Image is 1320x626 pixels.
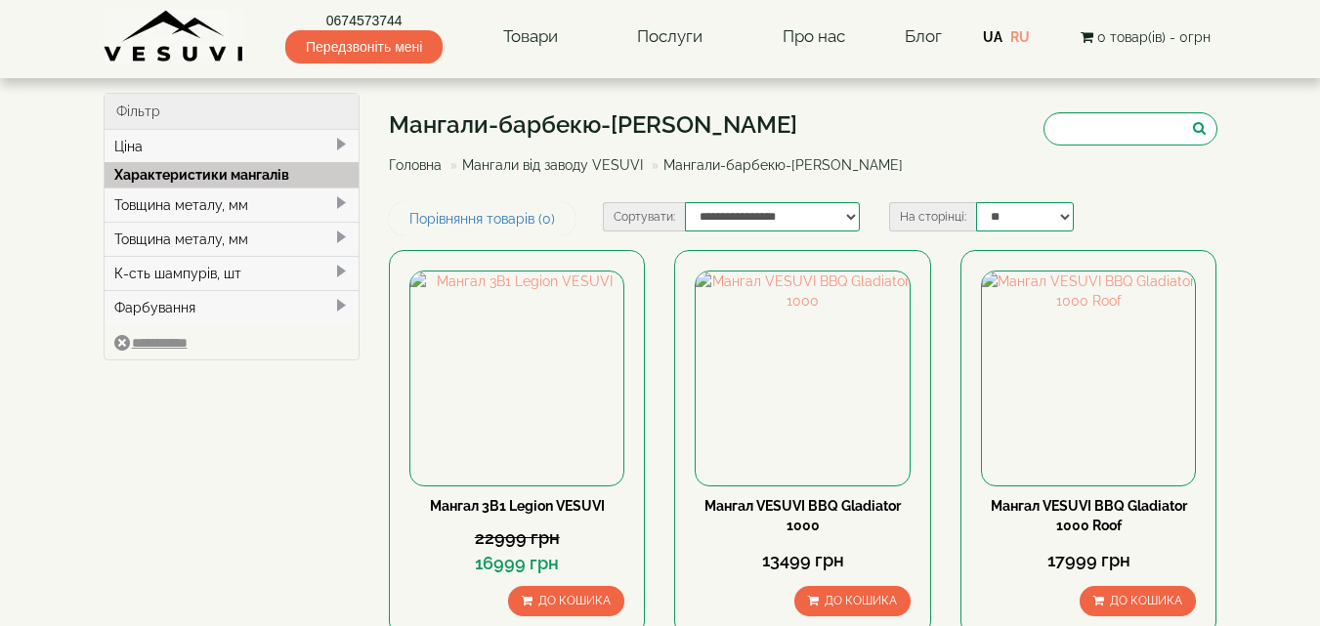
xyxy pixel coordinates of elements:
[104,10,245,63] img: Завод VESUVI
[704,498,901,533] a: Мангал VESUVI BBQ Gladiator 1000
[285,30,443,63] span: Передзвоніть мені
[538,594,611,607] span: До кошика
[389,157,442,173] a: Головна
[105,130,360,163] div: Ціна
[105,256,360,290] div: К-сть шампурів, шт
[105,188,360,222] div: Товщина металу, мм
[484,15,577,60] a: Товари
[105,290,360,324] div: Фарбування
[696,271,909,484] img: Мангал VESUVI BBQ Gladiator 1000
[430,498,605,514] a: Мангал 3В1 Legion VESUVI
[462,157,643,173] a: Мангали від заводу VESUVI
[105,94,360,130] div: Фільтр
[508,586,624,616] button: До кошика
[617,15,722,60] a: Послуги
[410,271,623,484] img: Мангал 3В1 Legion VESUVI
[695,548,910,573] div: 13499 грн
[603,202,685,231] label: Сортувати:
[889,202,976,231] label: На сторінці:
[105,162,360,188] div: Характеристики мангалів
[285,11,443,30] a: 0674573744
[825,594,897,607] span: До кошика
[647,155,903,175] li: Мангали-барбекю-[PERSON_NAME]
[389,202,575,235] a: Порівняння товарів (0)
[389,112,917,138] h1: Мангали-барбекю-[PERSON_NAME]
[1075,26,1216,48] button: 0 товар(ів) - 0грн
[1010,29,1030,45] a: RU
[1080,586,1196,616] button: До кошика
[991,498,1187,533] a: Мангал VESUVI BBQ Gladiator 1000 Roof
[409,551,624,576] div: 16999 грн
[1110,594,1182,607] span: До кошика
[763,15,865,60] a: Про нас
[983,29,1002,45] a: UA
[905,26,942,46] a: Блог
[105,222,360,256] div: Товщина металу, мм
[1097,29,1211,45] span: 0 товар(ів) - 0грн
[794,586,911,616] button: До кошика
[409,525,624,551] div: 22999 грн
[982,271,1195,484] img: Мангал VESUVI BBQ Gladiator 1000 Roof
[981,548,1196,573] div: 17999 грн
